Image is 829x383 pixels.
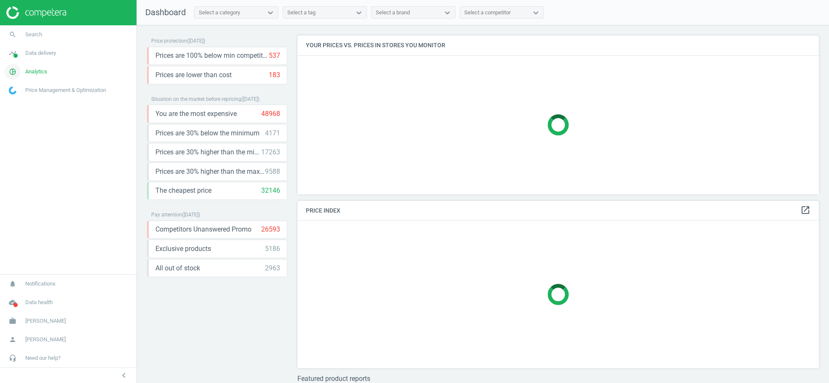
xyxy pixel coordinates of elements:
[297,375,819,383] h3: Featured product reports
[297,201,819,221] h4: Price Index
[261,225,280,234] div: 26593
[25,317,66,325] span: [PERSON_NAME]
[155,51,269,60] span: Prices are 100% below min competitor
[5,64,21,80] i: pie_chart_outlined
[261,148,280,157] div: 17263
[261,109,280,119] div: 48968
[155,109,237,119] span: You are the most expensive
[155,129,259,138] span: Prices are 30% below the minimum
[5,350,21,366] i: headset_mic
[155,70,232,80] span: Prices are lower than cost
[464,9,511,16] div: Select a competitor
[5,332,21,348] i: person
[182,212,200,218] span: ( [DATE] )
[265,129,280,138] div: 4171
[155,264,200,273] span: All out of stock
[269,51,280,60] div: 537
[151,212,182,218] span: Pay attention
[5,27,21,43] i: search
[155,225,251,234] span: Competitors Unanswered Promo
[151,96,241,102] span: Situation on the market before repricing
[9,86,16,94] img: wGWNvw8QSZomAAAAABJRU5ErkJggg==
[155,244,211,254] span: Exclusive products
[5,45,21,61] i: timeline
[800,205,810,216] a: open_in_new
[297,35,819,55] h4: Your prices vs. prices in stores you monitor
[145,7,186,17] span: Dashboard
[25,68,47,76] span: Analytics
[25,31,42,38] span: Search
[155,186,211,195] span: The cheapest price
[6,6,66,19] img: ajHJNr6hYgQAAAAASUVORK5CYII=
[25,336,66,343] span: [PERSON_NAME]
[25,49,56,57] span: Data delivery
[25,280,56,288] span: Notifications
[5,294,21,310] i: cloud_done
[287,9,316,16] div: Select a tag
[25,354,61,362] span: Need our help?
[261,186,280,195] div: 32146
[187,38,205,44] span: ( [DATE] )
[265,264,280,273] div: 2963
[265,244,280,254] div: 5186
[800,205,810,215] i: open_in_new
[25,299,53,306] span: Data health
[269,70,280,80] div: 183
[5,313,21,329] i: work
[265,167,280,176] div: 9588
[155,148,261,157] span: Prices are 30% higher than the minimum
[376,9,410,16] div: Select a brand
[199,9,240,16] div: Select a category
[25,86,106,94] span: Price Management & Optimization
[113,370,134,381] button: chevron_left
[119,370,129,380] i: chevron_left
[5,276,21,292] i: notifications
[155,167,265,176] span: Prices are 30% higher than the maximal
[241,96,259,102] span: ( [DATE] )
[151,38,187,44] span: Price protection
